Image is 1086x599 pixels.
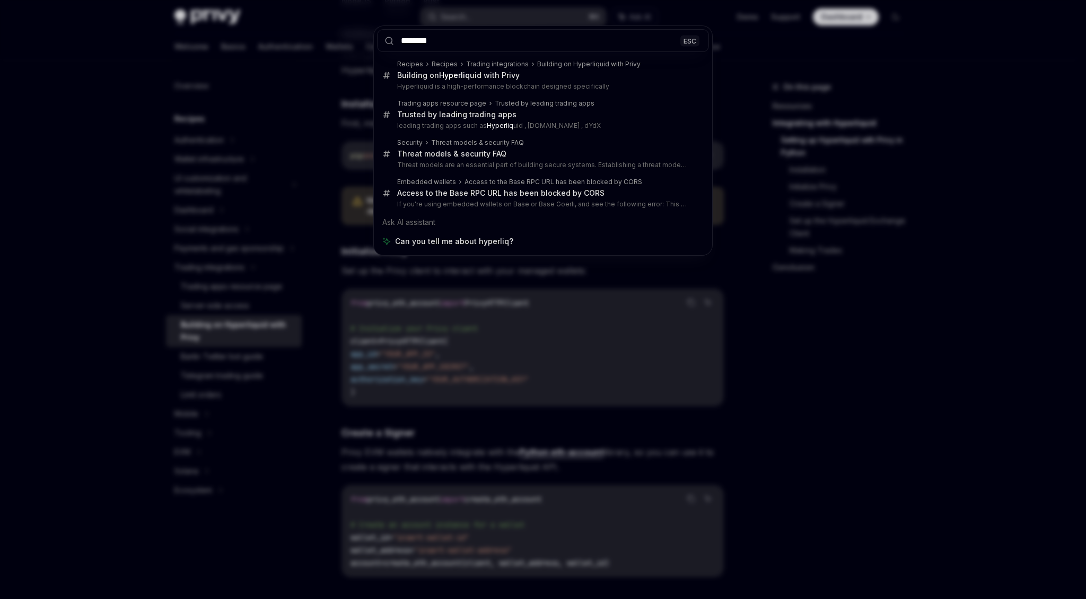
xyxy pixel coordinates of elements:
div: Access to the Base RPC URL has been blocked by CORS [465,178,642,186]
div: Access to the Base RPC URL has been blocked by CORS [397,188,605,198]
div: Trading integrations [466,60,529,68]
div: Trusted by leading trading apps [397,110,516,119]
b: Hyperliq [487,121,513,129]
div: Recipes [397,60,423,68]
b: Hyperliq [439,71,470,80]
div: Trusted by leading trading apps [495,99,594,108]
div: Embedded wallets [397,178,456,186]
div: Recipes [432,60,458,68]
div: Ask AI assistant [377,213,709,232]
div: ESC [680,35,699,46]
div: Security [397,138,423,147]
p: Hyperliquid is a high-performance blockchain designed specifically [397,82,687,91]
div: Trading apps resource page [397,99,486,108]
p: If you're using embedded wallets on Base or Base Goerli, and see the following error: This likely in [397,200,687,209]
p: Threat models are an essential part of building secure systems. Establishing a threat model means un [397,161,687,169]
div: Building on uid with Privy [397,71,520,80]
span: Can you tell me about hyperliq? [395,236,513,247]
div: Threat models & security FAQ [397,149,506,159]
p: leading trading apps such as uid , [DOMAIN_NAME] , dYdX [397,121,687,130]
div: Building on Hyperliquid with Privy [537,60,641,68]
div: Threat models & security FAQ [431,138,524,147]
